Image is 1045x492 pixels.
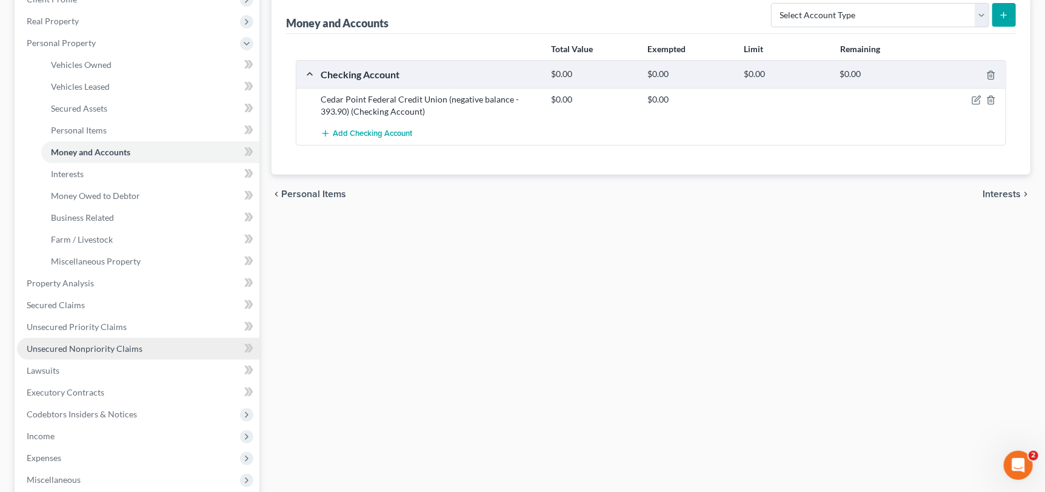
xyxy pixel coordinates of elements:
[315,68,546,81] div: Checking Account
[27,38,96,48] span: Personal Property
[17,382,259,403] a: Executory Contracts
[17,294,259,316] a: Secured Claims
[51,256,141,266] span: Miscellaneous Property
[281,189,346,199] span: Personal Items
[51,59,112,70] span: Vehicles Owned
[983,189,1021,199] span: Interests
[546,93,642,106] div: $0.00
[41,185,259,207] a: Money Owed to Debtor
[738,69,834,80] div: $0.00
[41,76,259,98] a: Vehicles Leased
[41,229,259,251] a: Farm / Livestock
[51,190,140,201] span: Money Owed to Debtor
[647,44,686,54] strong: Exempted
[41,98,259,120] a: Secured Assets
[27,343,142,354] span: Unsecured Nonpriority Claims
[27,16,79,26] span: Real Property
[321,123,412,145] button: Add Checking Account
[641,93,738,106] div: $0.00
[27,322,127,332] span: Unsecured Priority Claims
[17,360,259,382] a: Lawsuits
[744,44,763,54] strong: Limit
[27,278,94,288] span: Property Analysis
[641,69,738,80] div: $0.00
[41,141,259,163] a: Money and Accounts
[17,316,259,338] a: Unsecured Priority Claims
[840,44,880,54] strong: Remaining
[27,453,61,463] span: Expenses
[272,189,281,199] i: chevron_left
[286,16,389,30] div: Money and Accounts
[51,169,84,179] span: Interests
[41,163,259,185] a: Interests
[51,147,130,157] span: Money and Accounts
[27,387,104,397] span: Executory Contracts
[41,251,259,272] a: Miscellaneous Property
[27,474,81,485] span: Miscellaneous
[17,272,259,294] a: Property Analysis
[983,189,1030,199] button: Interests chevron_right
[1029,451,1038,460] span: 2
[51,212,114,223] span: Business Related
[546,69,642,80] div: $0.00
[41,54,259,76] a: Vehicles Owned
[51,103,107,113] span: Secured Assets
[27,365,59,376] span: Lawsuits
[17,338,259,360] a: Unsecured Nonpriority Claims
[41,207,259,229] a: Business Related
[51,81,110,92] span: Vehicles Leased
[27,409,137,419] span: Codebtors Insiders & Notices
[315,93,546,118] div: Cedar Point Federal Credit Union (negative balance - 393.90) (Checking Account)
[1004,451,1033,480] iframe: Intercom live chat
[1021,189,1030,199] i: chevron_right
[51,125,107,135] span: Personal Items
[41,120,259,141] a: Personal Items
[27,300,85,310] span: Secured Claims
[833,69,930,80] div: $0.00
[333,129,412,139] span: Add Checking Account
[551,44,593,54] strong: Total Value
[272,189,346,199] button: chevron_left Personal Items
[27,431,55,441] span: Income
[51,234,113,244] span: Farm / Livestock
